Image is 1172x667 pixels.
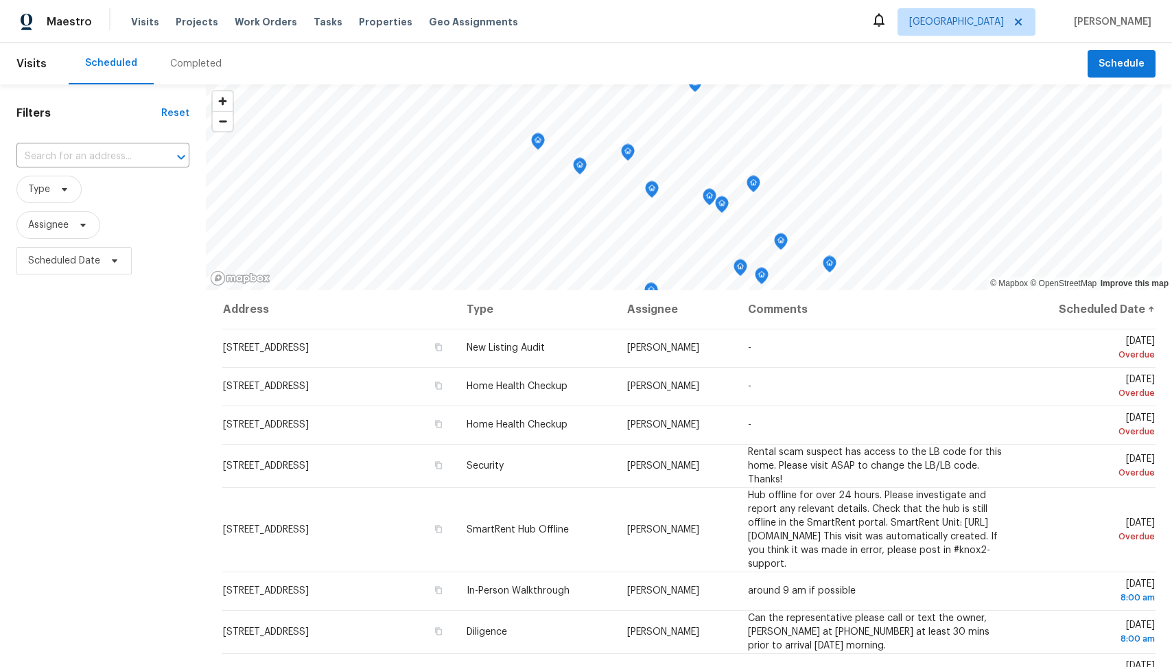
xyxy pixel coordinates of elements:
[235,15,297,29] span: Work Orders
[715,196,729,218] div: Map marker
[748,343,751,353] span: -
[774,233,788,255] div: Map marker
[210,270,270,286] a: Mapbox homepage
[222,290,456,329] th: Address
[627,627,699,637] span: [PERSON_NAME]
[467,627,507,637] span: Diligence
[734,259,747,281] div: Map marker
[213,111,233,131] button: Zoom out
[432,418,445,430] button: Copy Address
[47,15,92,29] span: Maestro
[432,584,445,596] button: Copy Address
[28,218,69,232] span: Assignee
[28,254,100,268] span: Scheduled Date
[1028,413,1155,438] span: [DATE]
[737,290,1017,329] th: Comments
[176,15,218,29] span: Projects
[1088,50,1156,78] button: Schedule
[616,290,737,329] th: Assignee
[531,133,545,154] div: Map marker
[16,146,151,167] input: Search for an address...
[467,382,567,391] span: Home Health Checkup
[432,523,445,535] button: Copy Address
[223,343,309,353] span: [STREET_ADDRESS]
[1028,591,1155,605] div: 8:00 am
[703,189,716,210] div: Map marker
[172,148,191,167] button: Open
[1028,348,1155,362] div: Overdue
[1028,454,1155,480] span: [DATE]
[131,15,159,29] span: Visits
[223,627,309,637] span: [STREET_ADDRESS]
[467,420,567,430] span: Home Health Checkup
[16,49,47,79] span: Visits
[909,15,1004,29] span: [GEOGRAPHIC_DATA]
[206,84,1162,290] canvas: Map
[1017,290,1156,329] th: Scheduled Date ↑
[573,158,587,179] div: Map marker
[432,341,445,353] button: Copy Address
[627,420,699,430] span: [PERSON_NAME]
[1028,466,1155,480] div: Overdue
[748,382,751,391] span: -
[432,459,445,471] button: Copy Address
[28,183,50,196] span: Type
[223,586,309,596] span: [STREET_ADDRESS]
[223,461,309,471] span: [STREET_ADDRESS]
[621,144,635,165] div: Map marker
[223,382,309,391] span: [STREET_ADDRESS]
[1068,15,1151,29] span: [PERSON_NAME]
[1028,518,1155,543] span: [DATE]
[223,420,309,430] span: [STREET_ADDRESS]
[85,56,137,70] div: Scheduled
[748,491,998,569] span: Hub offline for over 24 hours. Please investigate and report any relevant details. Check that the...
[1101,279,1169,288] a: Improve this map
[748,586,856,596] span: around 9 am if possible
[627,586,699,596] span: [PERSON_NAME]
[627,382,699,391] span: [PERSON_NAME]
[429,15,518,29] span: Geo Assignments
[823,256,836,277] div: Map marker
[627,343,699,353] span: [PERSON_NAME]
[644,283,658,304] div: Map marker
[990,279,1028,288] a: Mapbox
[456,290,616,329] th: Type
[747,176,760,197] div: Map marker
[467,461,504,471] span: Security
[314,17,342,27] span: Tasks
[467,586,570,596] span: In-Person Walkthrough
[432,625,445,637] button: Copy Address
[1028,386,1155,400] div: Overdue
[627,461,699,471] span: [PERSON_NAME]
[645,181,659,202] div: Map marker
[1028,632,1155,646] div: 8:00 am
[1030,279,1097,288] a: OpenStreetMap
[1028,336,1155,362] span: [DATE]
[467,525,569,535] span: SmartRent Hub Offline
[213,91,233,111] button: Zoom in
[161,106,189,120] div: Reset
[627,525,699,535] span: [PERSON_NAME]
[16,106,161,120] h1: Filters
[1028,425,1155,438] div: Overdue
[748,447,1002,484] span: Rental scam suspect has access to the LB code for this home. Please visit ASAP to change the LB/L...
[1099,56,1145,73] span: Schedule
[359,15,412,29] span: Properties
[688,75,702,97] div: Map marker
[1028,530,1155,543] div: Overdue
[213,112,233,131] span: Zoom out
[432,379,445,392] button: Copy Address
[1028,375,1155,400] span: [DATE]
[170,57,222,71] div: Completed
[748,420,751,430] span: -
[1028,579,1155,605] span: [DATE]
[755,268,769,289] div: Map marker
[1028,620,1155,646] span: [DATE]
[467,343,545,353] span: New Listing Audit
[223,525,309,535] span: [STREET_ADDRESS]
[748,613,989,651] span: Can the representative please call or text the owner, [PERSON_NAME] at [PHONE_NUMBER] at least 30...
